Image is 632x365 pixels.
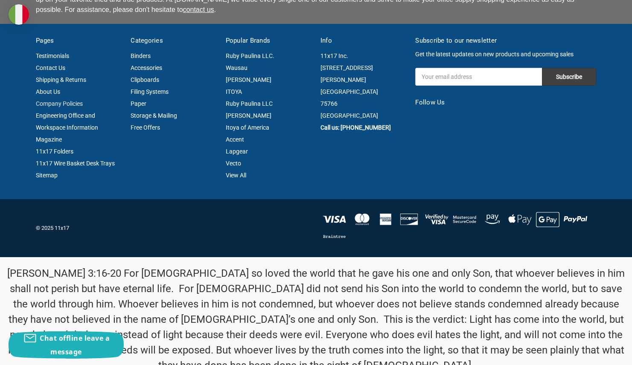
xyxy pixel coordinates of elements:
[226,76,271,83] a: [PERSON_NAME]
[40,333,110,356] span: Chat offline leave a message
[542,68,596,86] input: Subscribe
[226,136,244,143] a: Accent
[131,76,159,83] a: Clipboards
[226,36,312,46] h5: Popular Brands
[131,88,169,95] a: Filing Systems
[131,36,216,46] h5: Categories
[36,64,65,71] a: Contact Us
[9,331,124,359] button: Chat offline leave a message
[183,6,214,13] a: contact us
[226,112,271,119] a: [PERSON_NAME]
[415,98,596,107] h5: Follow Us
[226,148,248,155] a: Lapgear
[9,4,29,25] img: duty and tax information for Italy
[226,124,269,131] a: Itoya of America
[320,36,406,46] h5: Info
[131,112,177,119] a: Storage & Mailing
[226,172,246,179] a: View All
[36,172,58,179] a: Sitemap
[226,52,274,59] a: Ruby Paulina LLC.
[320,50,406,122] address: 11x17 Inc. [STREET_ADDRESS][PERSON_NAME] [GEOGRAPHIC_DATA] 75766 [GEOGRAPHIC_DATA]
[36,100,83,107] a: Company Policies
[36,160,115,167] a: 11x17 Wire Basket Desk Trays
[131,100,146,107] a: Paper
[226,100,273,107] a: Ruby Paulina LLC
[131,124,160,131] a: Free Offers
[415,36,596,46] h5: Subscribe to our newsletter
[36,88,60,95] a: About Us
[36,76,86,83] a: Shipping & Returns
[36,112,98,143] a: Engineering Office and Workspace Information Magazine
[226,88,242,95] a: ITOYA
[131,64,162,71] a: Accessories
[320,124,391,131] a: Call us: [PHONE_NUMBER]
[36,224,312,232] p: © 2025 11x17
[131,52,151,59] a: Binders
[226,64,248,71] a: Wausau
[36,36,122,46] h5: Pages
[226,160,241,167] a: Vecto
[36,52,69,59] a: Testimonials
[562,342,632,365] iframe: Google Customer Reviews
[415,68,542,86] input: Your email address
[36,148,73,155] a: 11x17 Folders
[415,50,596,59] p: Get the latest updates on new products and upcoming sales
